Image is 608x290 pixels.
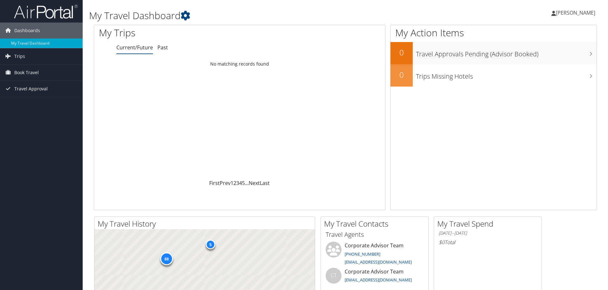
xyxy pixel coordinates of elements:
[439,230,537,236] h6: [DATE] - [DATE]
[345,251,380,257] a: [PHONE_NUMBER]
[14,81,48,97] span: Travel Approval
[390,42,597,64] a: 0Travel Approvals Pending (Advisor Booked)
[242,180,245,187] a: 5
[260,180,270,187] a: Last
[390,64,597,87] a: 0Trips Missing Hotels
[98,218,315,229] h2: My Travel History
[245,180,249,187] span: …
[116,44,153,51] a: Current/Future
[345,259,412,265] a: [EMAIL_ADDRESS][DOMAIN_NAME]
[14,65,39,81] span: Book Travel
[416,46,597,59] h3: Travel Approvals Pending (Advisor Booked)
[416,69,597,81] h3: Trips Missing Hotels
[233,180,236,187] a: 2
[439,239,445,246] span: $0
[236,180,239,187] a: 3
[324,218,428,229] h2: My Travel Contacts
[326,268,342,284] div: CT
[209,180,220,187] a: First
[556,9,595,16] span: [PERSON_NAME]
[439,239,537,246] h6: Total
[89,9,431,22] h1: My Travel Dashboard
[231,180,233,187] a: 1
[322,268,427,288] li: Corporate Advisor Team
[249,180,260,187] a: Next
[14,23,40,39] span: Dashboards
[322,242,427,268] li: Corporate Advisor Team
[390,26,597,39] h1: My Action Items
[157,44,168,51] a: Past
[220,180,231,187] a: Prev
[239,180,242,187] a: 4
[551,3,602,22] a: [PERSON_NAME]
[390,47,413,58] h2: 0
[326,230,424,239] h3: Travel Agents
[99,26,259,39] h1: My Trips
[14,4,78,19] img: airportal-logo.png
[160,252,173,265] div: 88
[437,218,542,229] h2: My Travel Spend
[390,69,413,80] h2: 0
[14,48,25,64] span: Trips
[94,58,385,70] td: No matching records found
[345,277,412,283] a: [EMAIL_ADDRESS][DOMAIN_NAME]
[205,240,215,249] div: 5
